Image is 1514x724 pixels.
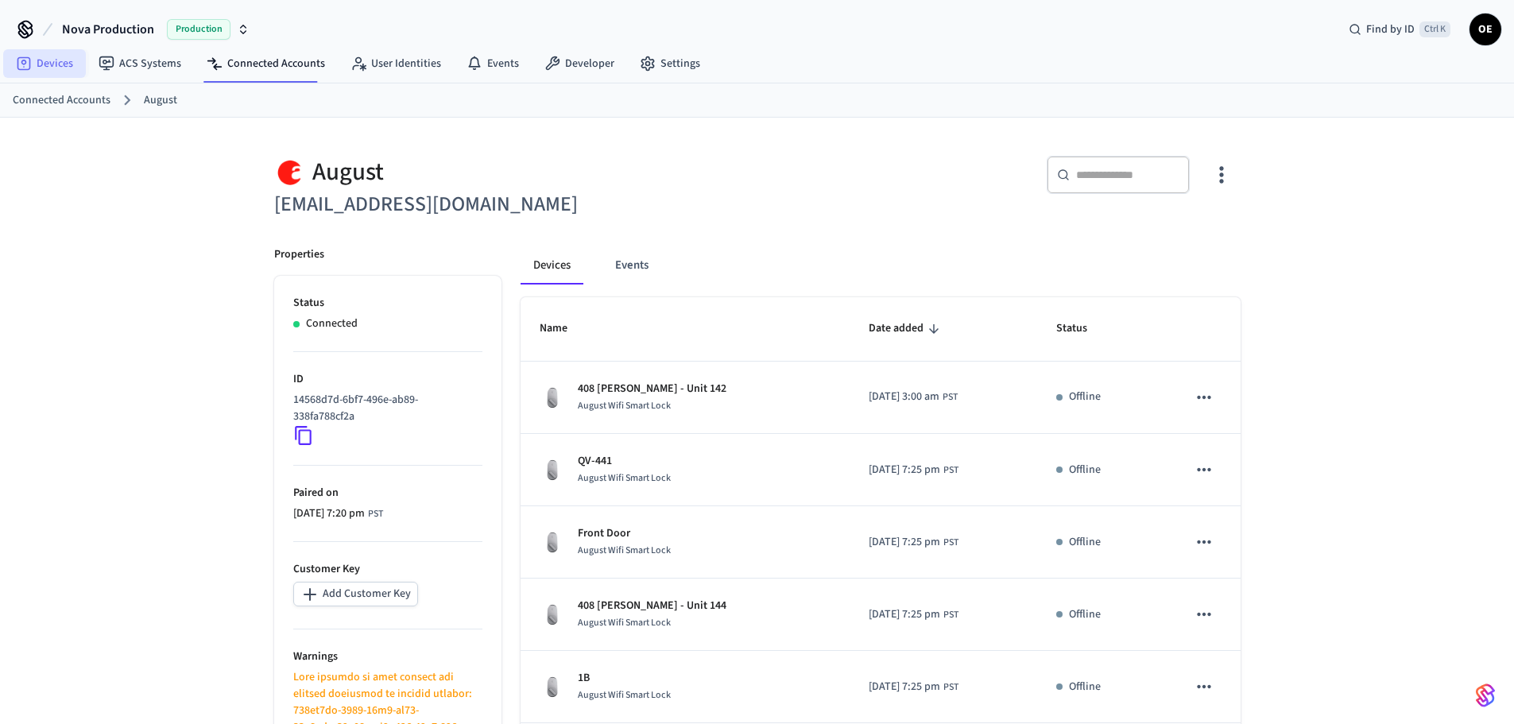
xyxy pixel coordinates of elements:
span: PST [943,680,958,695]
div: connected account tabs [521,246,1241,285]
span: Find by ID [1366,21,1415,37]
button: Devices [521,246,583,285]
img: August Wifi Smart Lock 3rd Gen, Silver, Front [540,674,565,699]
span: August Wifi Smart Lock [578,471,671,485]
p: 14568d7d-6bf7-496e-ab89-338fa788cf2a [293,392,476,425]
a: Connected Accounts [194,49,338,78]
span: PST [943,536,958,550]
button: OE [1469,14,1501,45]
span: PST [943,608,958,622]
p: Offline [1069,534,1101,551]
p: 1B [578,670,671,687]
p: Offline [1069,462,1101,478]
img: August Wifi Smart Lock 3rd Gen, Silver, Front [540,385,565,410]
span: [DATE] 7:25 pm [869,534,940,551]
a: Connected Accounts [13,92,110,109]
div: Asia/Manila [869,389,958,405]
span: Name [540,316,588,341]
a: Developer [532,49,627,78]
p: QV-441 [578,453,671,470]
span: OE [1471,15,1500,44]
span: [DATE] 3:00 am [869,389,939,405]
a: Devices [3,49,86,78]
button: Events [602,246,661,285]
button: Add Customer Key [293,582,418,606]
img: August Logo, Square [274,156,306,188]
div: Asia/Manila [869,679,958,695]
img: August Wifi Smart Lock 3rd Gen, Silver, Front [540,529,565,555]
h6: [EMAIL_ADDRESS][DOMAIN_NAME] [274,188,748,221]
p: 408 [PERSON_NAME] - Unit 142 [578,381,726,397]
p: Status [293,295,482,312]
a: User Identities [338,49,454,78]
div: Asia/Manila [869,606,958,623]
a: ACS Systems [86,49,194,78]
p: Offline [1069,606,1101,623]
span: Status [1056,316,1108,341]
a: August [144,92,177,109]
p: Properties [274,246,324,263]
a: Settings [627,49,713,78]
img: SeamLogoGradient.69752ec5.svg [1476,683,1495,708]
span: August Wifi Smart Lock [578,544,671,557]
span: [DATE] 7:20 pm [293,505,365,522]
p: Connected [306,316,358,332]
span: Nova Production [62,20,154,39]
span: Ctrl K [1419,21,1450,37]
div: August [274,156,748,188]
img: August Wifi Smart Lock 3rd Gen, Silver, Front [540,602,565,627]
div: Find by IDCtrl K [1336,15,1463,44]
p: Paired on [293,485,482,501]
span: PST [943,463,958,478]
p: Offline [1069,679,1101,695]
span: August Wifi Smart Lock [578,688,671,702]
span: [DATE] 7:25 pm [869,679,940,695]
span: [DATE] 7:25 pm [869,462,940,478]
p: Front Door [578,525,671,542]
img: August Wifi Smart Lock 3rd Gen, Silver, Front [540,457,565,482]
p: 408 [PERSON_NAME] - Unit 144 [578,598,726,614]
span: August Wifi Smart Lock [578,616,671,629]
span: PST [368,507,383,521]
span: Date added [869,316,944,341]
div: Asia/Manila [869,534,958,551]
span: August Wifi Smart Lock [578,399,671,412]
p: Customer Key [293,561,482,578]
span: Production [167,19,230,40]
p: Warnings [293,649,482,665]
div: Asia/Manila [869,462,958,478]
p: Offline [1069,389,1101,405]
div: Asia/Manila [293,505,383,522]
span: [DATE] 7:25 pm [869,606,940,623]
a: Events [454,49,532,78]
p: ID [293,371,482,388]
span: PST [943,390,958,405]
